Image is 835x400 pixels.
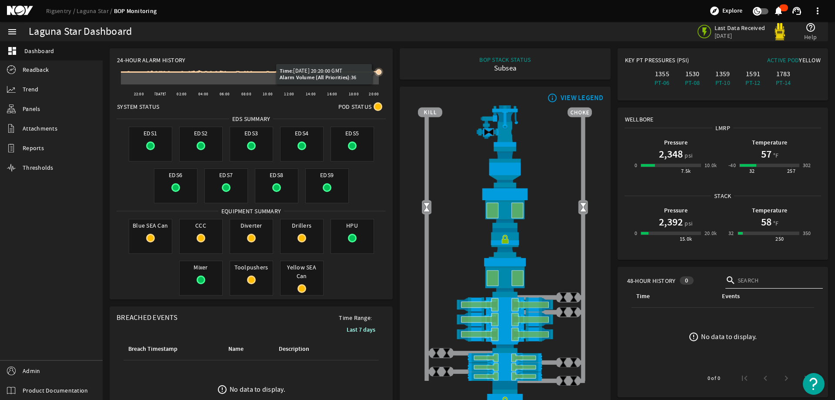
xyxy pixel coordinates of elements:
text: 04:00 [198,91,208,97]
text: 22:00 [134,91,144,97]
span: Time Range: [332,313,379,322]
span: CCC [180,219,222,232]
div: 1591 [740,70,767,78]
b: Pressure [664,138,688,147]
div: PT-12 [740,78,767,87]
span: EDS9 [306,169,348,181]
span: EDS8 [255,169,298,181]
span: Reports [23,144,44,152]
text: 08:00 [241,91,251,97]
div: Breach Timestamp [128,344,177,354]
div: Description [279,344,309,354]
div: No data to display. [701,333,757,341]
span: Active Pod [767,56,799,64]
span: Product Documentation [23,386,88,395]
span: EDS SUMMARY [229,114,274,123]
div: 15.0k [680,235,692,243]
div: 0 [680,276,693,285]
div: 20.0k [705,229,717,238]
div: 10.0k [705,161,717,170]
img: ValveClose.png [558,307,568,317]
div: 1355 [648,70,675,78]
span: psi [683,219,692,228]
span: Pod Status [338,102,372,111]
h1: 2,348 [659,147,683,161]
div: PT-08 [679,78,706,87]
span: Yellow [799,56,821,64]
div: Time [636,292,650,301]
img: ValveClose.png [558,292,568,303]
span: Explore [722,7,742,15]
span: Dashboard [24,47,54,55]
a: Rigsentry [46,7,77,15]
div: 0 [635,229,637,238]
div: 7.5k [681,167,691,175]
img: ValveClose.png [568,292,579,303]
span: EDS6 [154,169,197,181]
mat-icon: error_outline [217,384,227,395]
img: ValveClose.png [568,376,579,386]
span: EDS5 [331,127,374,139]
span: 48-Hour History [627,276,676,285]
span: Help [804,33,817,41]
div: BOP STACK STATUS [479,55,531,64]
mat-icon: dashboard [7,46,17,56]
h1: 2,392 [659,215,683,229]
b: Last 7 days [347,326,375,334]
span: [DATE] [715,32,765,40]
span: Toolpushers [230,261,273,273]
span: EDS2 [180,127,222,139]
div: Breach Timestamp [127,344,217,354]
div: VIEW LEGEND [561,94,604,102]
div: Subsea [479,64,531,73]
i: search [725,275,736,286]
img: Yellowpod.svg [771,23,788,40]
img: RiserAdapter.png [418,105,592,147]
mat-icon: info_outline [547,94,558,101]
img: ValveClose.png [568,357,579,368]
div: 1530 [679,70,706,78]
span: °F [772,151,779,160]
img: ValveClose.png [441,366,452,377]
div: PT-06 [648,78,675,87]
span: Blue SEA Can [129,219,172,232]
text: 14:00 [306,91,316,97]
text: 20:00 [369,91,379,97]
div: Events [721,292,807,301]
img: BopBodyShearBottom.png [418,342,592,353]
img: ValveClose.png [441,348,452,358]
div: PT-14 [770,78,797,87]
img: PipeRamOpen.png [418,353,592,362]
img: PipeRamOpen.png [418,372,592,381]
div: No data to display. [230,385,285,394]
b: Temperature [752,138,787,147]
img: RiserConnectorLock.png [418,228,592,257]
div: Time [635,292,710,301]
span: psi [683,151,692,160]
img: ValveClose.png [568,307,579,317]
span: EDS4 [281,127,323,139]
div: 1359 [709,70,736,78]
img: Valve2Close.png [484,127,494,138]
text: 10:00 [263,91,273,97]
span: EDS3 [230,127,273,139]
button: more_vert [807,0,828,21]
div: -40 [728,161,736,170]
text: 18:00 [349,91,359,97]
button: Last 7 days [343,322,379,338]
div: 350 [803,229,811,238]
div: 0 of 0 [708,374,720,383]
span: Breached Events [117,313,177,322]
div: 257 [787,167,795,175]
span: Panels [23,104,40,113]
h1: 58 [761,215,772,229]
img: ShearRamOpen.png [418,312,592,327]
a: BOP Monitoring [114,7,157,15]
span: Yellow SEA Can [281,261,323,282]
mat-icon: menu [7,27,17,37]
mat-icon: error_outline [688,332,699,342]
span: Thresholds [23,163,53,172]
mat-icon: notifications [773,6,784,16]
div: 302 [803,161,811,170]
div: Name [228,344,244,354]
